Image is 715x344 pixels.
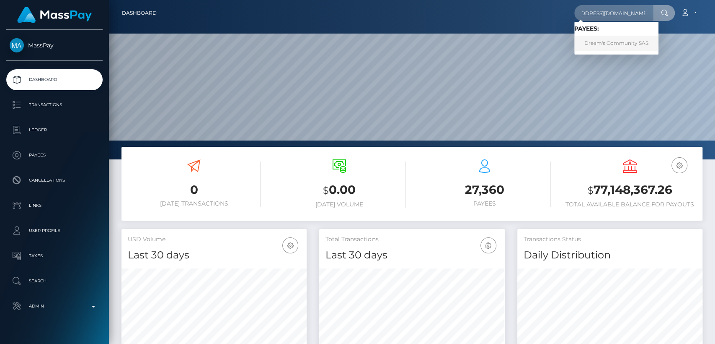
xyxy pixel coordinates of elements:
[17,7,92,23] img: MassPay Logo
[6,170,103,191] a: Cancellations
[563,201,696,208] h6: Total Available Balance for Payouts
[6,69,103,90] a: Dashboard
[325,248,498,263] h4: Last 30 days
[6,42,103,49] span: MassPay
[128,182,261,198] h3: 0
[10,300,99,313] p: Admin
[574,36,658,51] a: Dream's Community SAS
[6,296,103,317] a: Admin
[323,185,329,196] small: $
[563,182,696,199] h3: 77,148,367.26
[6,120,103,141] a: Ledger
[128,235,300,244] h5: USD Volume
[10,275,99,287] p: Search
[588,185,594,196] small: $
[273,182,406,199] h3: 0.00
[10,224,99,237] p: User Profile
[122,4,157,22] a: Dashboard
[10,250,99,262] p: Taxes
[128,200,261,207] h6: [DATE] Transactions
[418,182,551,198] h3: 27,360
[6,245,103,266] a: Taxes
[6,94,103,115] a: Transactions
[325,235,498,244] h5: Total Transactions
[273,201,406,208] h6: [DATE] Volume
[10,73,99,86] p: Dashboard
[574,5,653,21] input: Search...
[6,145,103,166] a: Payees
[6,220,103,241] a: User Profile
[128,248,300,263] h4: Last 30 days
[6,195,103,216] a: Links
[10,124,99,136] p: Ledger
[10,174,99,187] p: Cancellations
[10,38,24,52] img: MassPay
[418,200,551,207] h6: Payees
[10,99,99,111] p: Transactions
[574,25,658,32] h6: Payees:
[10,199,99,212] p: Links
[10,149,99,162] p: Payees
[524,248,696,263] h4: Daily Distribution
[524,235,696,244] h5: Transactions Status
[6,271,103,292] a: Search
